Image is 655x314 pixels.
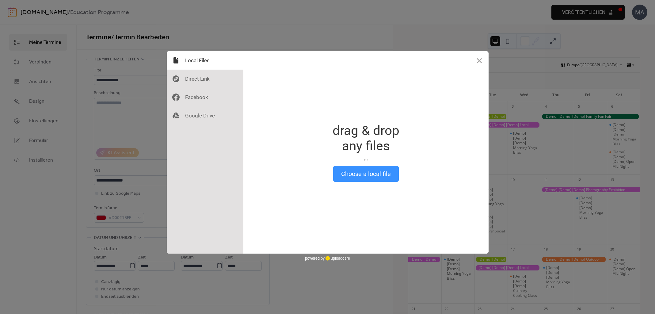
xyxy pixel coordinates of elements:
a: uploadcare [325,256,350,261]
div: Google Drive [167,106,243,125]
button: Close [470,51,489,70]
div: Direct Link [167,70,243,88]
div: Local Files [167,51,243,70]
div: Facebook [167,88,243,106]
div: or [333,157,399,163]
div: drag & drop any files [333,123,399,154]
div: powered by [305,254,350,263]
button: Choose a local file [333,166,399,182]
